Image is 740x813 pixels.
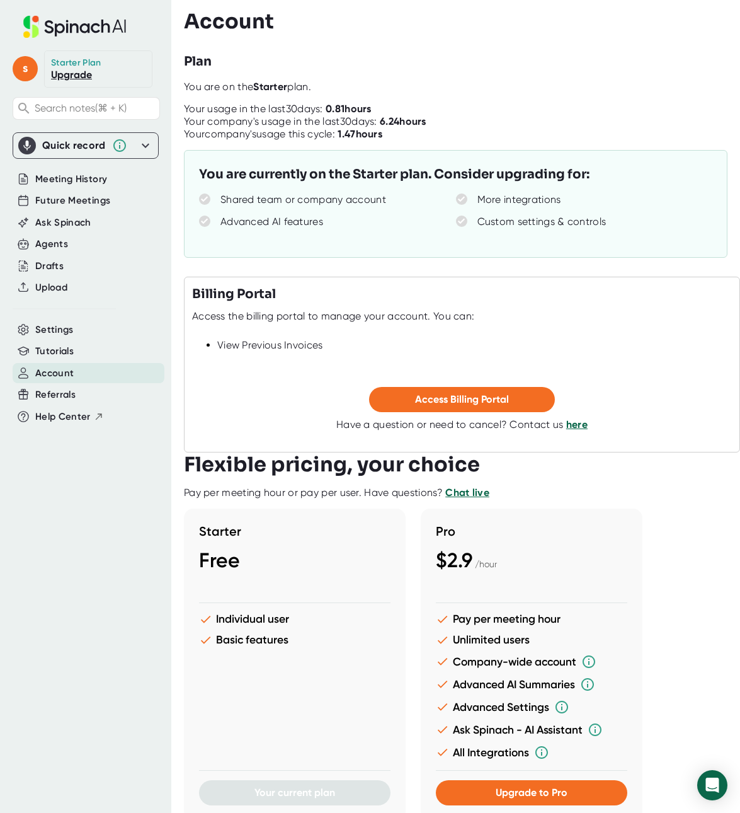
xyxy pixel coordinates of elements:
div: Shared team or company account [220,193,386,206]
li: Company-wide account [436,654,627,669]
b: 0.81 hours [326,103,372,115]
span: Search notes (⌘ + K) [35,102,127,114]
h3: Starter [199,524,390,539]
button: Account [35,366,74,381]
button: Future Meetings [35,193,110,208]
li: Individual user [199,613,390,626]
li: Advanced AI Summaries [436,677,627,692]
a: Chat live [445,487,489,499]
button: Your current plan [199,780,390,805]
li: Unlimited users [436,633,627,647]
div: Have a question or need to cancel? Contact us [336,418,588,431]
span: Access Billing Portal [415,393,509,405]
h3: Plan [184,52,212,71]
div: Pay per meeting hour or pay per user. Have questions? [184,487,489,499]
span: Free [199,548,240,572]
button: Agents [35,237,68,251]
a: here [566,418,588,430]
a: Upgrade [51,69,92,81]
b: 6.24 hours [380,115,426,127]
h3: Account [184,9,274,33]
span: s [13,56,38,81]
button: Ask Spinach [35,216,91,230]
li: Ask Spinach - AI Assistant [436,722,627,737]
h3: Flexible pricing, your choice [184,453,480,476]
span: Your current plan [254,787,335,799]
div: Quick record [42,139,106,152]
span: $2.9 [436,548,472,572]
h3: Pro [436,524,627,539]
button: Access Billing Portal [369,387,555,412]
div: Your company's usage in the last 30 days: [184,115,426,128]
li: Advanced Settings [436,700,627,715]
button: Tutorials [35,344,74,359]
b: 1.47 hours [338,128,382,140]
h3: You are currently on the Starter plan. Consider upgrading for: [199,165,589,184]
button: Upgrade to Pro [436,780,627,805]
button: Help Center [35,410,104,424]
div: More integrations [477,193,561,206]
div: Quick record [18,133,153,158]
div: Your company's usage this cycle: [184,128,382,141]
b: Starter [253,81,287,93]
div: Access the billing portal to manage your account. You can: [192,310,474,323]
li: All Integrations [436,745,627,760]
button: Meeting History [35,172,107,187]
button: Upload [35,280,67,295]
div: Open Intercom Messenger [697,770,727,800]
li: Basic features [199,633,390,647]
div: Starter Plan [51,57,101,69]
span: / hour [475,559,497,569]
span: Upgrade to Pro [496,787,567,799]
span: You are on the plan. [184,81,311,93]
div: Advanced AI features [220,216,323,228]
button: Settings [35,323,74,337]
button: Drafts [35,259,64,274]
div: Custom settings & controls [477,216,606,228]
div: View Previous Invoices [217,339,732,352]
span: Help Center [35,410,91,424]
h3: Billing Portal [192,285,276,304]
li: Pay per meeting hour [436,613,627,626]
div: Your usage in the last 30 days: [184,103,372,115]
button: Referrals [35,388,76,402]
